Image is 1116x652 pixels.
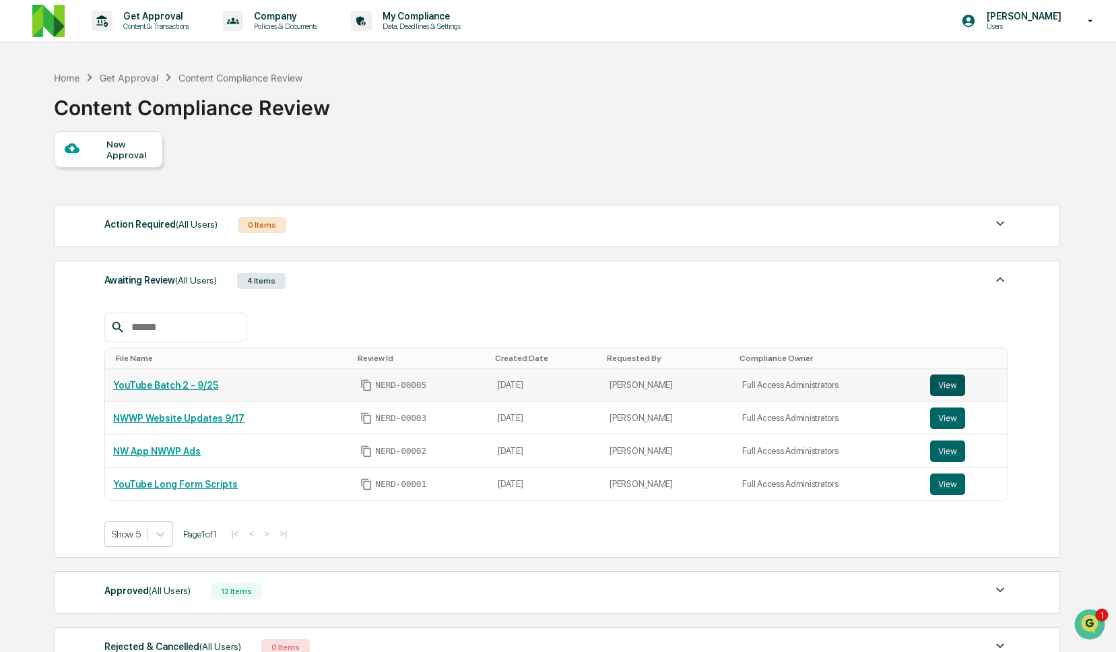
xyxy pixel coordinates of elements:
[8,259,90,284] a: 🔎Data Lookup
[13,266,24,277] div: 🔎
[27,265,85,278] span: Data Lookup
[175,275,217,286] span: (All Users)
[227,528,242,540] button: |<
[360,412,372,424] span: Copy Id
[490,435,601,468] td: [DATE]
[229,107,245,123] button: Start new chat
[375,446,426,457] span: NERD-00002
[27,184,38,195] img: 1746055101610-c473b297-6a78-478c-a979-82029cc54cd1
[495,354,596,363] div: Toggle SortBy
[992,582,1008,598] img: caret
[930,407,999,429] a: View
[976,11,1068,22] p: [PERSON_NAME]
[360,445,372,457] span: Copy Id
[104,216,218,233] div: Action Required
[211,583,262,599] div: 12 Items
[734,369,922,402] td: Full Access Administrators
[13,240,24,251] div: 🖐️
[27,239,87,253] span: Preclearance
[13,150,90,160] div: Past conversations
[260,528,273,540] button: >
[930,374,965,396] button: View
[976,22,1068,31] p: Users
[372,11,467,22] p: My Compliance
[930,441,965,462] button: View
[8,234,92,258] a: 🖐️Preclearance
[740,354,917,363] div: Toggle SortBy
[601,369,734,402] td: [PERSON_NAME]
[243,22,324,31] p: Policies & Documents
[32,5,65,37] img: logo
[375,413,426,424] span: NERD-00003
[601,468,734,500] td: [PERSON_NAME]
[116,354,347,363] div: Toggle SortBy
[607,354,729,363] div: Toggle SortBy
[490,369,601,402] td: [DATE]
[100,72,158,84] div: Get Approval
[113,446,201,457] a: NW App NWWP Ads
[930,441,999,462] a: View
[13,103,38,127] img: 1746055101610-c473b297-6a78-478c-a979-82029cc54cd1
[372,22,467,31] p: Data, Deadlines & Settings
[490,468,601,500] td: [DATE]
[113,380,218,391] a: YouTube Batch 2 - 9/25
[933,354,1002,363] div: Toggle SortBy
[601,402,734,435] td: [PERSON_NAME]
[930,407,965,429] button: View
[119,183,147,194] span: [DATE]
[28,103,53,127] img: 8933085812038_c878075ebb4cc5468115_72.jpg
[178,72,302,84] div: Content Compliance Review
[112,11,196,22] p: Get Approval
[54,85,330,120] div: Content Compliance Review
[375,380,426,391] span: NERD-00005
[183,529,217,540] span: Page 1 of 1
[92,234,172,258] a: 🗄️Attestations
[113,413,244,424] a: NWWP Website Updates 9/17
[98,240,108,251] div: 🗄️
[930,374,999,396] a: View
[149,585,191,596] span: (All Users)
[42,183,109,194] span: [PERSON_NAME]
[176,219,218,230] span: (All Users)
[54,72,79,84] div: Home
[243,11,324,22] p: Company
[358,354,484,363] div: Toggle SortBy
[134,298,163,308] span: Pylon
[245,528,259,540] button: <
[992,271,1008,288] img: caret
[209,147,245,163] button: See all
[360,478,372,490] span: Copy Id
[1073,608,1109,644] iframe: Open customer support
[95,297,163,308] a: Powered byPylon
[61,103,221,117] div: Start new chat
[734,402,922,435] td: Full Access Administrators
[199,641,241,652] span: (All Users)
[13,170,35,192] img: Jack Rasmussen
[930,474,965,495] button: View
[237,273,286,289] div: 4 Items
[360,379,372,391] span: Copy Id
[112,183,117,194] span: •
[104,582,191,599] div: Approved
[734,468,922,500] td: Full Access Administrators
[930,474,999,495] a: View
[112,22,196,31] p: Content & Transactions
[106,139,152,160] div: New Approval
[490,402,601,435] td: [DATE]
[992,216,1008,232] img: caret
[601,435,734,468] td: [PERSON_NAME]
[275,528,291,540] button: >|
[61,117,185,127] div: We're available if you need us!
[375,479,426,490] span: NERD-00001
[734,435,922,468] td: Full Access Administrators
[238,217,286,233] div: 0 Items
[111,239,167,253] span: Attestations
[104,271,217,289] div: Awaiting Review
[113,479,238,490] a: YouTube Long Form Scripts
[13,28,245,50] p: How can we help?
